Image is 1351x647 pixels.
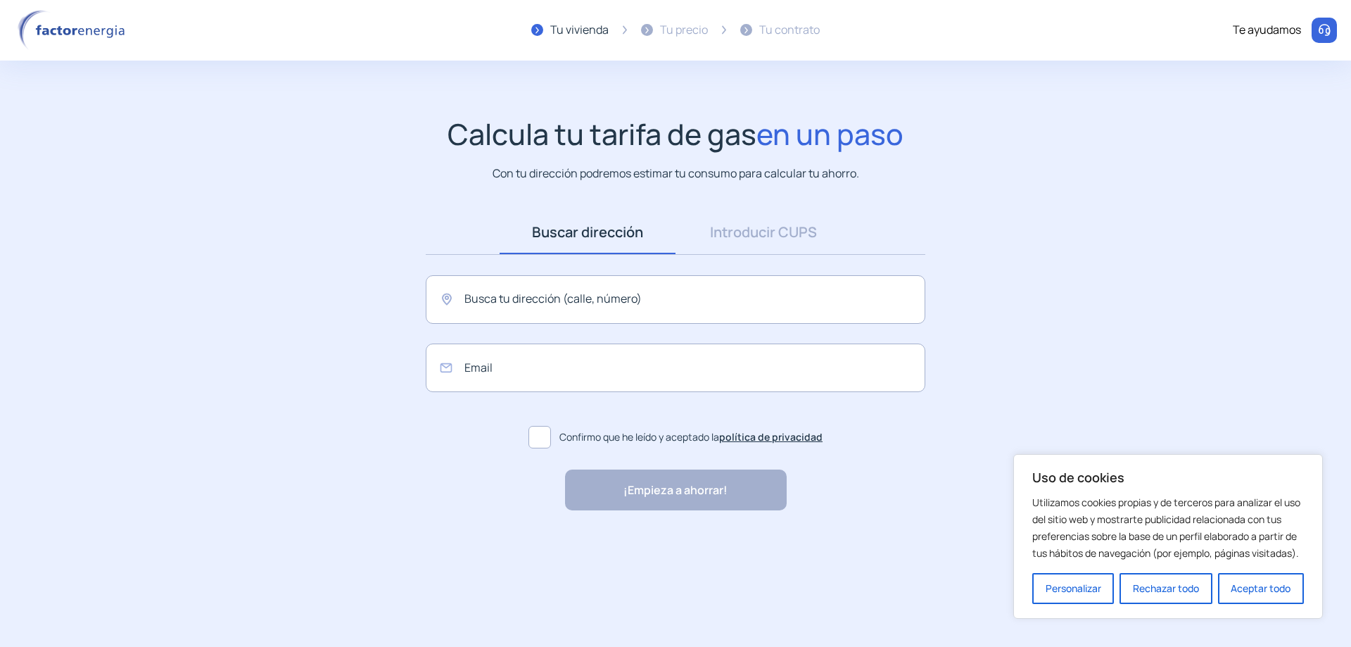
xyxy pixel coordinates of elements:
[1032,494,1304,562] p: Utilizamos cookies propias y de terceros para analizar el uso del sitio web y mostrarte publicida...
[1317,23,1331,37] img: llamar
[756,114,903,153] span: en un paso
[1233,21,1301,39] div: Te ayudamos
[14,10,134,51] img: logo factor
[448,117,903,151] h1: Calcula tu tarifa de gas
[1013,454,1323,619] div: Uso de cookies
[1218,573,1304,604] button: Aceptar todo
[1120,573,1212,604] button: Rechazar todo
[675,211,851,254] a: Introducir CUPS
[1032,573,1114,604] button: Personalizar
[1032,469,1304,486] p: Uso de cookies
[559,429,823,445] span: Confirmo que he leído y aceptado la
[500,211,675,254] a: Buscar dirección
[759,21,820,39] div: Tu contrato
[493,165,859,182] p: Con tu dirección podremos estimar tu consumo para calcular tu ahorro.
[660,21,708,39] div: Tu precio
[719,430,823,444] a: política de privacidad
[550,21,609,39] div: Tu vivienda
